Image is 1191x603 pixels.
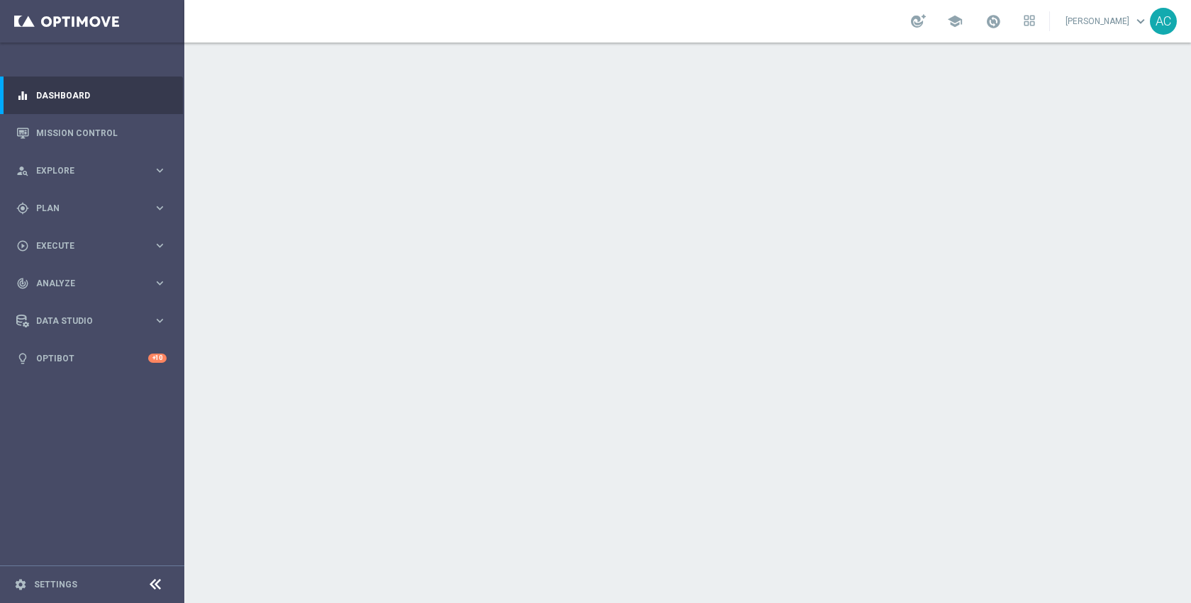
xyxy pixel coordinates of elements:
span: school [947,13,963,29]
button: Data Studio keyboard_arrow_right [16,315,167,327]
button: play_circle_outline Execute keyboard_arrow_right [16,240,167,252]
div: Mission Control [16,114,167,152]
a: Optibot [36,339,148,377]
i: settings [14,578,27,591]
span: Plan [36,204,153,213]
i: play_circle_outline [16,239,29,252]
div: AC [1150,8,1177,35]
i: gps_fixed [16,202,29,215]
a: [PERSON_NAME]keyboard_arrow_down [1064,11,1150,32]
div: Analyze [16,277,153,290]
i: keyboard_arrow_right [153,201,167,215]
a: Dashboard [36,77,167,114]
a: Settings [34,580,77,589]
div: Explore [16,164,153,177]
i: track_changes [16,277,29,290]
span: keyboard_arrow_down [1133,13,1148,29]
i: keyboard_arrow_right [153,314,167,327]
i: equalizer [16,89,29,102]
i: keyboard_arrow_right [153,164,167,177]
button: gps_fixed Plan keyboard_arrow_right [16,203,167,214]
i: person_search [16,164,29,177]
div: Data Studio [16,315,153,327]
i: keyboard_arrow_right [153,239,167,252]
button: equalizer Dashboard [16,90,167,101]
div: Plan [16,202,153,215]
button: lightbulb Optibot +10 [16,353,167,364]
span: Data Studio [36,317,153,325]
button: person_search Explore keyboard_arrow_right [16,165,167,176]
div: Execute [16,239,153,252]
div: +10 [148,354,167,363]
button: track_changes Analyze keyboard_arrow_right [16,278,167,289]
i: keyboard_arrow_right [153,276,167,290]
span: Explore [36,167,153,175]
span: Execute [36,242,153,250]
i: lightbulb [16,352,29,365]
button: Mission Control [16,128,167,139]
a: Mission Control [36,114,167,152]
div: Dashboard [16,77,167,114]
div: Optibot [16,339,167,377]
span: Analyze [36,279,153,288]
